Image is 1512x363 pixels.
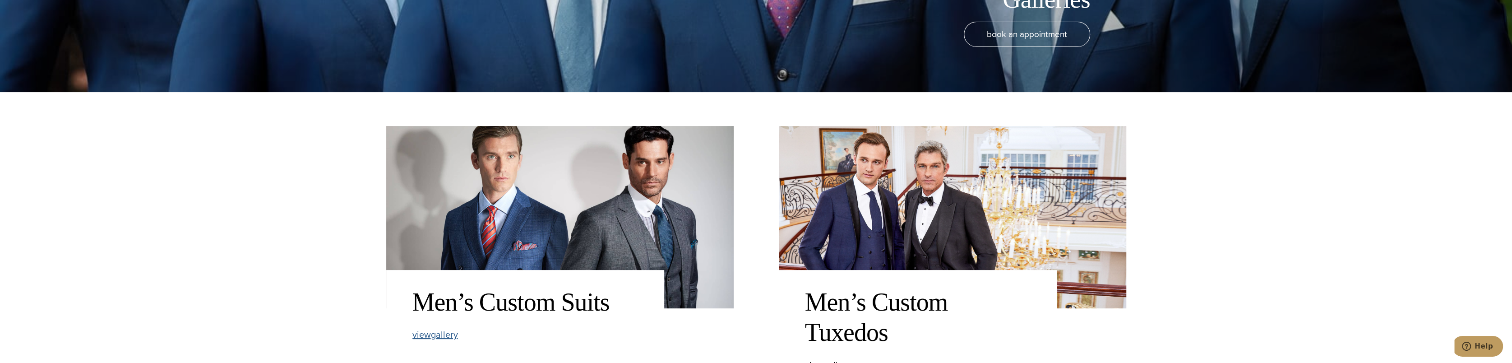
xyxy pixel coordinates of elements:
[412,330,458,340] a: viewgallery
[412,287,638,317] h2: Men’s Custom Suits
[1454,336,1503,358] iframe: Opens a widget where you can chat to one of our agents
[987,28,1067,41] span: book an appointment
[412,328,458,341] span: view gallery
[964,22,1090,47] a: book an appointment
[779,126,1126,308] img: 2 models wearing bespoke wedding tuxedos. One wearing black single breasted peak lapel and one we...
[386,126,734,308] img: Two clients in wedding suits. One wearing a double breasted blue paid suit with orange tie. One w...
[805,287,1031,348] h2: Men’s Custom Tuxedos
